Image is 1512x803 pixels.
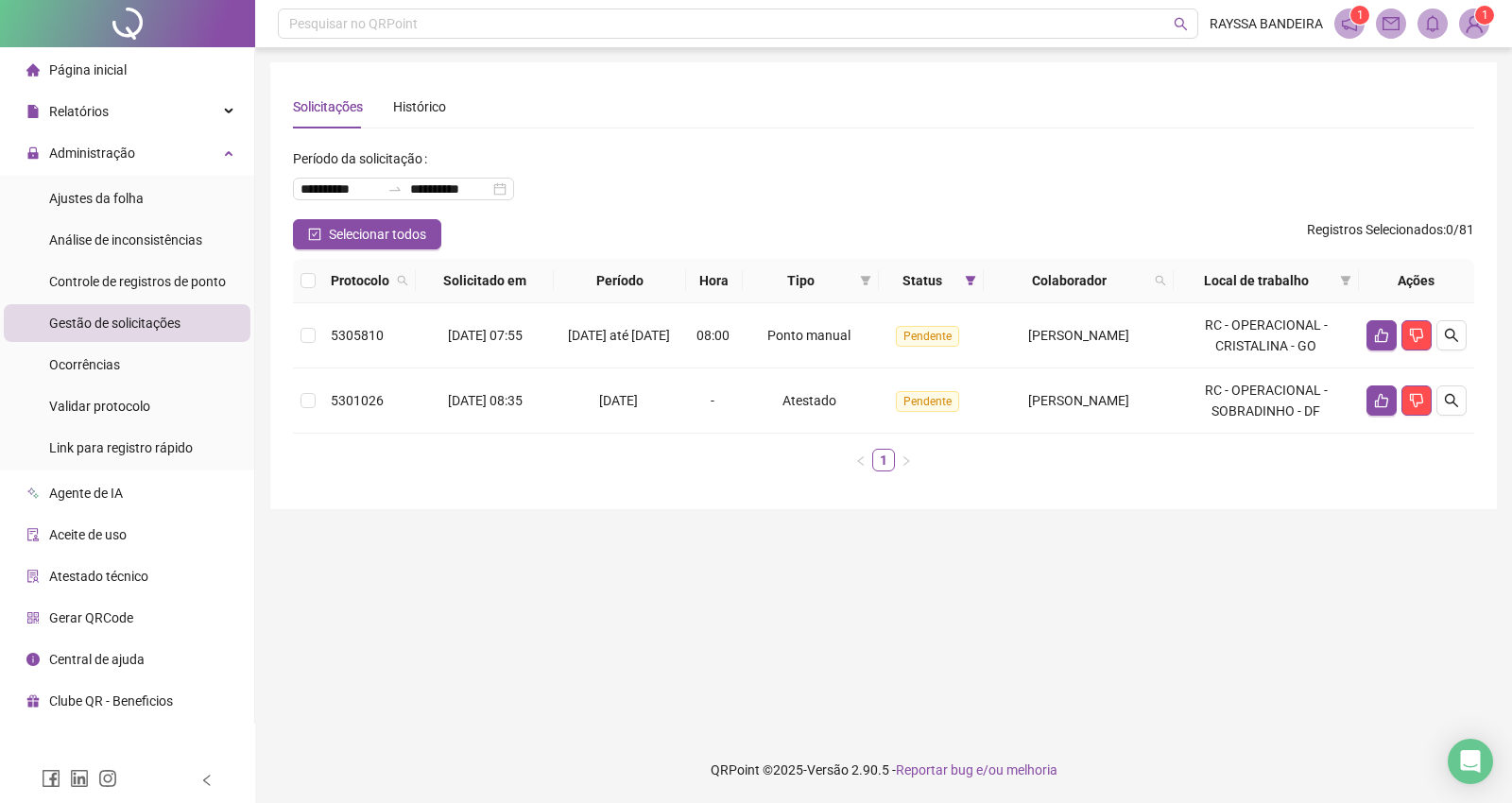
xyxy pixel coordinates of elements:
[896,762,1057,777] span: Reportar bug e/ou melhoria
[1028,393,1129,408] span: [PERSON_NAME]
[1366,270,1467,291] div: Ações
[1174,17,1188,31] span: search
[896,391,959,412] span: Pendente
[98,769,117,788] span: instagram
[49,486,123,501] span: Agente de IA
[49,399,150,414] span: Validar protocolo
[901,455,912,467] span: right
[872,449,895,471] li: 1
[387,181,403,196] span: to
[49,440,193,455] span: Link para registro rápido
[1357,9,1364,22] span: 1
[965,275,976,286] span: filter
[1374,393,1389,408] span: like
[1350,6,1369,25] sup: 1
[856,266,875,295] span: filter
[49,569,148,584] span: Atestado técnico
[49,62,127,77] span: Página inicial
[1383,15,1400,32] span: mail
[331,270,389,291] span: Protocolo
[599,393,638,408] span: [DATE]
[255,737,1512,803] footer: QRPoint © 2025 - 2.90.5 -
[1028,328,1129,343] span: [PERSON_NAME]
[26,611,40,624] span: qrcode
[1448,739,1493,784] div: Open Intercom Messenger
[896,326,959,347] span: Pendente
[568,328,670,343] span: [DATE] até [DATE]
[991,270,1147,291] span: Colaborador
[1341,15,1358,32] span: notification
[26,694,40,708] span: gift
[448,328,523,343] span: [DATE] 07:55
[1409,393,1424,408] span: dislike
[393,266,412,295] span: search
[26,653,40,666] span: info-circle
[1460,9,1488,38] img: 77056
[331,393,384,408] span: 5301026
[49,145,135,161] span: Administração
[1444,393,1459,408] span: search
[711,393,714,408] span: -
[26,146,40,160] span: lock
[750,270,852,291] span: Tipo
[26,528,40,541] span: audit
[895,449,918,471] button: right
[961,266,980,295] span: filter
[49,274,226,289] span: Controle de registros de ponto
[1336,266,1355,295] span: filter
[1181,270,1332,291] span: Local de trabalho
[293,96,363,117] div: Solicitações
[397,275,408,286] span: search
[1475,6,1494,25] sup: Atualize o seu contato no menu Meus Dados
[860,275,871,286] span: filter
[49,527,127,542] span: Aceite de uso
[26,105,40,118] span: file
[49,693,173,709] span: Clube QR - Beneficios
[331,328,384,343] span: 5305810
[696,328,730,343] span: 08:00
[387,181,403,196] span: swap-right
[1174,303,1359,368] td: RC - OPERACIONAL - CRISTALINA - GO
[1444,328,1459,343] span: search
[49,610,133,625] span: Gerar QRCode
[1424,15,1441,32] span: bell
[1307,219,1474,249] span: : 0 / 81
[895,449,918,471] li: Próxima página
[448,393,523,408] span: [DATE] 08:35
[1174,368,1359,434] td: RC - OPERACIONAL - SOBRADINHO - DF
[850,449,872,471] button: left
[1374,328,1389,343] span: like
[1482,9,1488,22] span: 1
[70,769,89,788] span: linkedin
[873,450,894,470] a: 1
[1340,275,1351,286] span: filter
[42,769,60,788] span: facebook
[26,63,40,77] span: home
[26,570,40,583] span: solution
[886,270,958,291] span: Status
[1151,266,1170,295] span: search
[554,259,686,303] th: Período
[686,259,742,303] th: Hora
[807,762,849,777] span: Versão
[293,144,435,174] label: Período da solicitação
[49,357,120,372] span: Ocorrências
[308,228,321,241] span: check-square
[329,224,426,245] span: Selecionar todos
[855,455,867,467] span: left
[1409,328,1424,343] span: dislike
[416,259,554,303] th: Solicitado em
[49,316,180,331] span: Gestão de solicitações
[49,191,144,206] span: Ajustes da folha
[1210,13,1323,34] span: RAYSSA BANDEIRA
[200,774,214,787] span: left
[49,232,202,248] span: Análise de inconsistências
[49,104,109,119] span: Relatórios
[850,449,872,471] li: Página anterior
[782,393,836,408] span: Atestado
[49,652,145,667] span: Central de ajuda
[393,96,446,117] div: Histórico
[1155,275,1166,286] span: search
[1307,222,1443,237] span: Registros Selecionados
[767,328,850,343] span: Ponto manual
